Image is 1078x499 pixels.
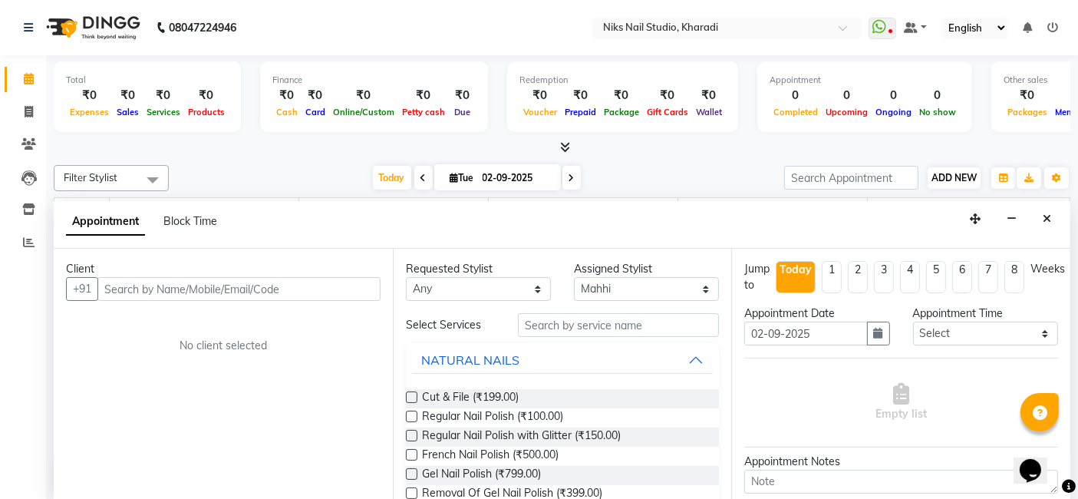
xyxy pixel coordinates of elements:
span: [PERSON_NAME] [868,198,1057,217]
div: ₹0 [184,87,229,104]
div: ₹0 [692,87,726,104]
span: Cut & File (₹199.00) [422,389,519,408]
div: ₹0 [519,87,561,104]
div: Stylist [54,198,109,214]
div: ₹0 [643,87,692,104]
span: Gift Cards [643,107,692,117]
span: Card [302,107,329,117]
span: Today [373,166,411,190]
span: Due [450,107,474,117]
span: Packages [1004,107,1051,117]
span: ADD NEW [931,172,977,183]
li: 5 [926,261,946,293]
div: Appointment [770,74,960,87]
div: Jump to [744,261,770,293]
button: Close [1036,207,1058,231]
span: Cash [272,107,302,117]
span: Regular Nail Polish with Glitter (₹150.00) [422,428,621,447]
li: 3 [874,261,894,293]
span: Ongoing [872,107,915,117]
div: ₹0 [272,87,302,104]
div: ₹0 [113,87,143,104]
input: Search by Name/Mobile/Email/Code [97,277,381,301]
span: Tue [447,172,478,183]
div: 0 [770,87,822,104]
div: 0 [872,87,915,104]
div: ₹0 [329,87,398,104]
li: 1 [822,261,842,293]
div: Appointment Time [913,306,1058,322]
div: ₹0 [66,87,113,104]
span: Filter Stylist [64,171,117,183]
input: 2025-09-02 [478,167,555,190]
span: Appointment [66,208,145,236]
div: Total [66,74,229,87]
span: Wallet [692,107,726,117]
span: Regular Nail Polish (₹100.00) [422,408,563,428]
div: 0 [822,87,872,104]
div: ₹0 [398,87,449,104]
span: Services [143,107,184,117]
div: Client [66,261,381,277]
div: Redemption [519,74,726,87]
span: Rupali [299,198,488,217]
span: Mahhi [110,198,298,217]
div: Finance [272,74,476,87]
b: 08047224946 [169,6,236,49]
div: ₹0 [561,87,600,104]
span: Savita [678,198,867,217]
span: Block Time [163,214,217,228]
span: Petty cash [398,107,449,117]
div: ₹0 [449,87,476,104]
iframe: chat widget [1014,438,1063,484]
span: Prepaid [561,107,600,117]
span: Gel Nail Polish (₹799.00) [422,466,541,485]
span: Voucher [519,107,561,117]
li: 2 [848,261,868,293]
input: Search by service name [518,313,719,337]
span: Completed [770,107,822,117]
div: ₹0 [600,87,643,104]
span: Online/Custom [329,107,398,117]
div: ₹0 [143,87,184,104]
span: French Nail Polish (₹500.00) [422,447,559,466]
button: +91 [66,277,98,301]
span: Sales [113,107,143,117]
span: Package [600,107,643,117]
li: 6 [952,261,972,293]
div: Assigned Stylist [574,261,719,277]
span: Upcoming [822,107,872,117]
span: No show [915,107,960,117]
span: Niks Nails Kharadi [489,198,677,217]
div: Today [780,262,812,278]
div: 0 [915,87,960,104]
div: ₹0 [1004,87,1051,104]
div: NATURAL NAILS [421,351,519,369]
div: Weeks [1030,261,1065,277]
button: NATURAL NAILS [412,346,714,374]
li: 7 [978,261,998,293]
div: Appointment Notes [744,454,1058,470]
div: Requested Stylist [406,261,551,277]
div: No client selected [103,338,344,354]
li: 8 [1004,261,1024,293]
input: yyyy-mm-dd [744,322,867,345]
span: Expenses [66,107,113,117]
img: logo [39,6,144,49]
div: Appointment Date [744,306,889,322]
input: Search Appointment [784,166,918,190]
div: Select Services [394,317,506,333]
span: Empty list [875,383,927,422]
div: ₹0 [302,87,329,104]
button: ADD NEW [928,167,981,189]
li: 4 [900,261,920,293]
span: Products [184,107,229,117]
